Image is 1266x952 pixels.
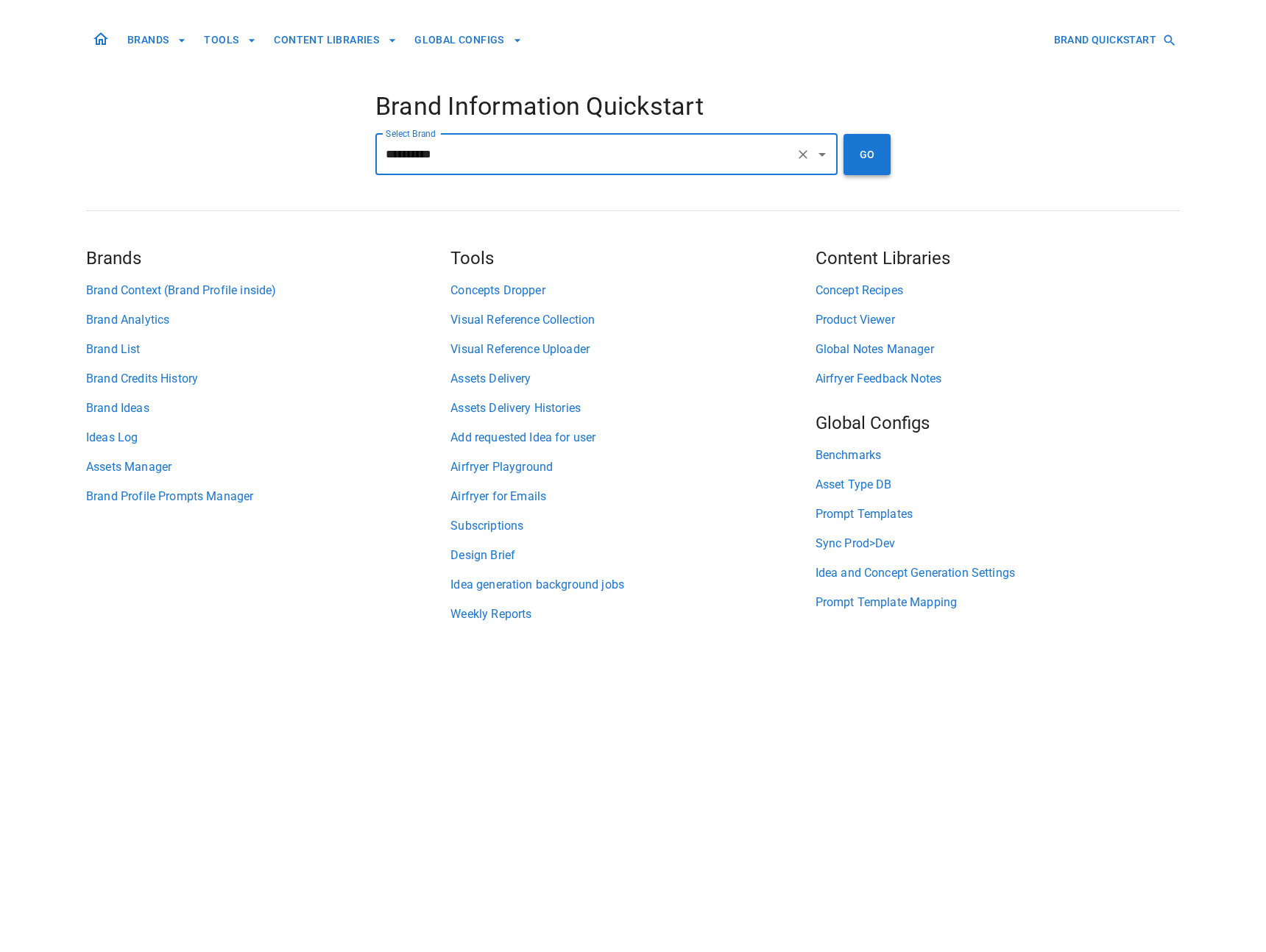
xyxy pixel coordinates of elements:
a: Idea generation background jobs [450,576,815,594]
a: Ideas Log [86,429,450,447]
a: Assets Manager [86,458,450,476]
h4: Brand Information Quickstart [375,91,891,122]
a: Visual Reference Collection [450,311,815,329]
a: Asset Type DB [816,476,1180,494]
a: Airfryer for Emails [450,488,815,505]
button: Clear [793,144,813,165]
button: GO [844,134,891,175]
button: BRANDS [121,26,192,54]
h5: Global Configs [816,411,1180,435]
a: Prompt Template Mapping [816,594,1180,611]
a: Brand List [86,341,450,358]
button: BRAND QUICKSTART [1048,26,1180,54]
a: Concept Recipes [816,282,1180,299]
button: TOOLS [198,26,262,54]
a: Visual Reference Uploader [450,341,815,358]
a: Benchmarks [816,447,1180,464]
a: Brand Ideas [86,399,450,417]
a: Subscriptions [450,517,815,535]
a: Assets Delivery [450,370,815,388]
label: Select Brand [386,127,436,140]
a: Brand Analytics [86,311,450,329]
a: Airfryer Feedback Notes [816,370,1180,388]
a: Concepts Dropper [450,282,815,299]
a: Weekly Reports [450,605,815,623]
a: Brand Profile Prompts Manager [86,488,450,505]
h5: Tools [450,246,815,270]
h5: Content Libraries [816,246,1180,270]
a: Airfryer Playground [450,458,815,476]
a: Add requested Idea for user [450,429,815,447]
a: Global Notes Manager [816,341,1180,358]
a: Brand Context (Brand Profile inside) [86,282,450,299]
button: CONTENT LIBRARIES [268,26,403,54]
button: Open [812,144,832,165]
a: Idea and Concept Generation Settings [816,564,1180,582]
a: Brand Credits History [86,370,450,388]
a: Product Viewer [816,311,1180,329]
a: Prompt Templates [816,505,1180,523]
a: Sync Prod>Dev [816,535,1180,553]
a: Design Brief [450,547,815,564]
h5: Brands [86,246,450,270]
button: GLOBAL CONFIGS [409,26,528,54]
a: Assets Delivery Histories [450,399,815,417]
